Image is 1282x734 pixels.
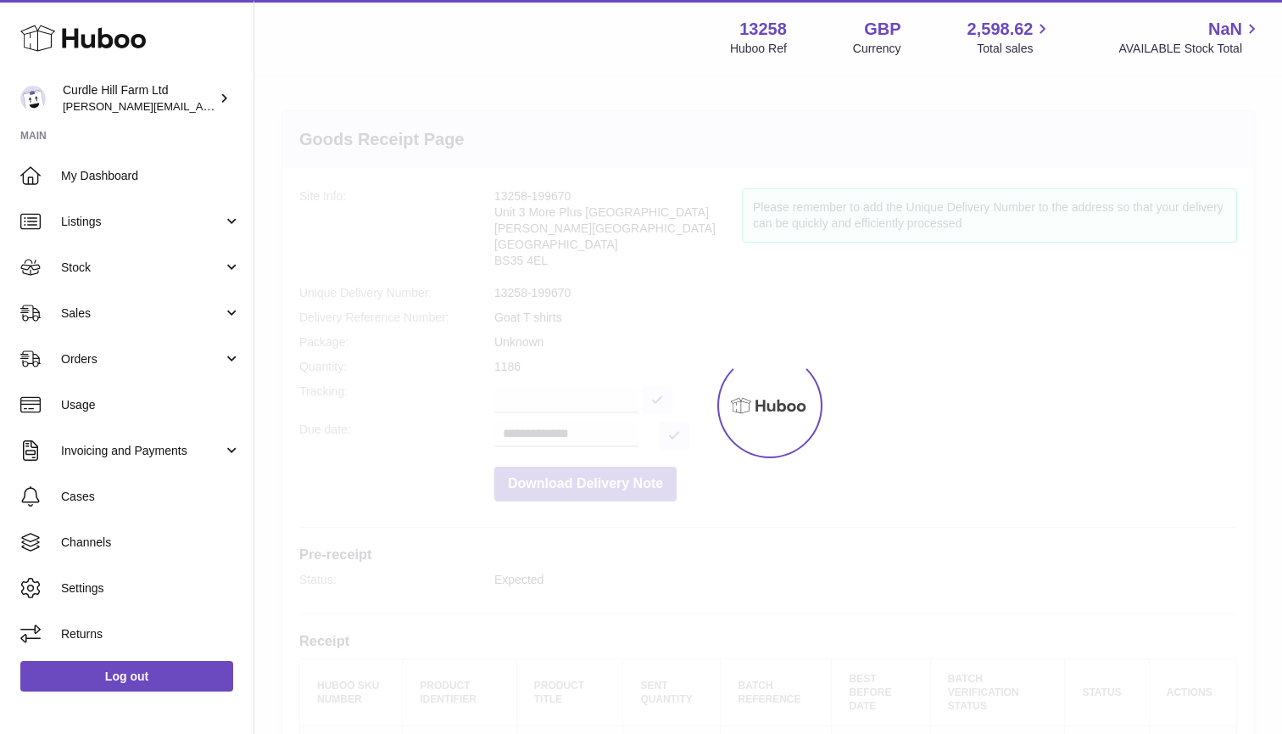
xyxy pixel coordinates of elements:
[63,82,215,115] div: Curdle Hill Farm Ltd
[61,443,223,459] span: Invoicing and Payments
[61,397,241,413] span: Usage
[61,168,241,184] span: My Dashboard
[1118,18,1262,57] a: NaN AVAILABLE Stock Total
[61,214,223,230] span: Listings
[61,260,223,276] span: Stock
[20,86,46,111] img: miranda@diddlysquatfarmshop.com
[977,41,1052,57] span: Total sales
[730,41,787,57] div: Huboo Ref
[61,351,223,367] span: Orders
[61,580,241,597] span: Settings
[61,626,241,642] span: Returns
[967,18,1034,41] span: 2,598.62
[20,661,233,692] a: Log out
[853,41,901,57] div: Currency
[1208,18,1242,41] span: NaN
[1118,41,1262,57] span: AVAILABLE Stock Total
[61,305,223,322] span: Sales
[63,99,340,113] span: [PERSON_NAME][EMAIL_ADDRESS][DOMAIN_NAME]
[61,489,241,505] span: Cases
[739,18,787,41] strong: 13258
[61,535,241,551] span: Channels
[864,18,900,41] strong: GBP
[967,18,1053,57] a: 2,598.62 Total sales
